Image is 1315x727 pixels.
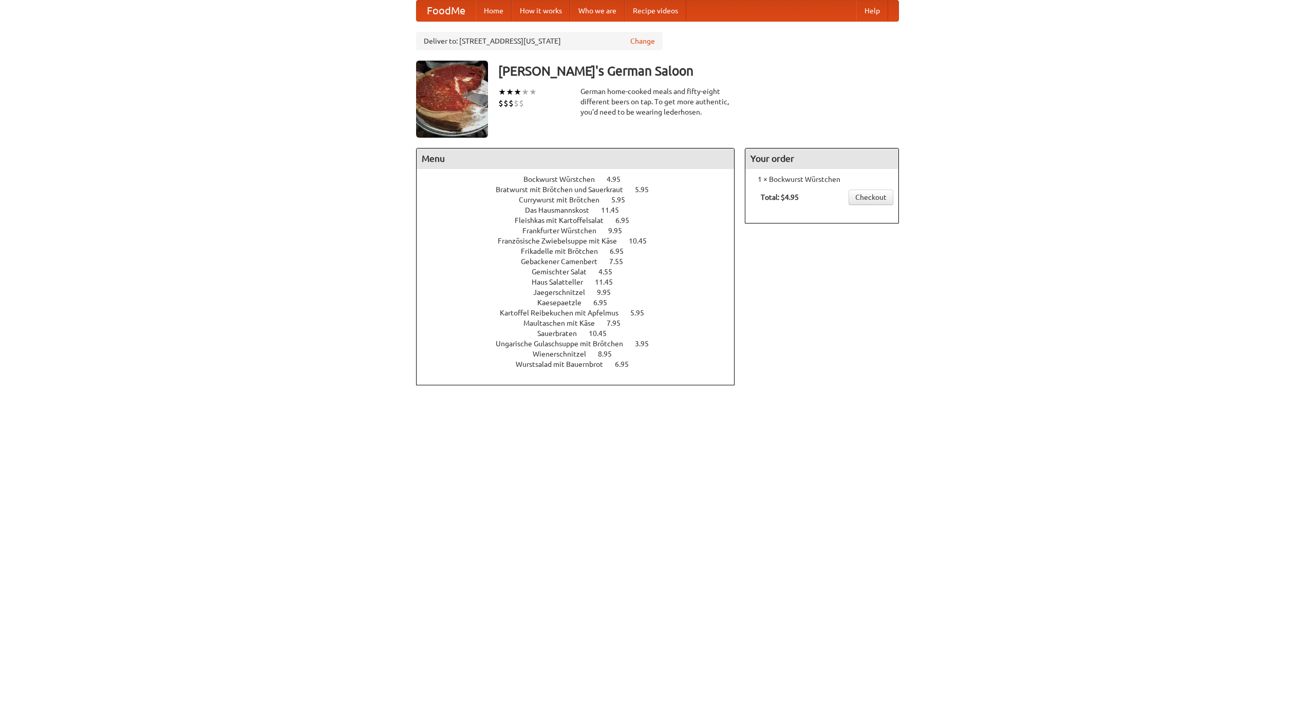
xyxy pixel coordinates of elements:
span: Currywurst mit Brötchen [519,196,610,204]
span: 6.95 [615,360,639,368]
a: Kartoffel Reibekuchen mit Apfelmus 5.95 [500,309,663,317]
a: Maultaschen mit Käse 7.95 [523,319,640,327]
a: Frikadelle mit Brötchen 6.95 [521,247,643,255]
li: $ [498,98,503,109]
span: 7.95 [607,319,631,327]
span: Maultaschen mit Käse [523,319,605,327]
a: Home [476,1,512,21]
span: 6.95 [593,299,617,307]
span: 9.95 [608,227,632,235]
a: Sauerbraten 10.45 [537,329,626,338]
a: Fleishkas mit Kartoffelsalat 6.95 [515,216,648,225]
span: 10.45 [589,329,617,338]
li: $ [514,98,519,109]
li: ★ [514,86,521,98]
a: Ungarische Gulaschsuppe mit Brötchen 3.95 [496,340,668,348]
a: Französische Zwiebelsuppe mit Käse 10.45 [498,237,666,245]
a: Gebackener Camenbert 7.55 [521,257,642,266]
a: Help [856,1,888,21]
span: Sauerbraten [537,329,587,338]
span: Frikadelle mit Brötchen [521,247,608,255]
span: Bratwurst mit Brötchen und Sauerkraut [496,185,633,194]
span: 11.45 [595,278,623,286]
span: Frankfurter Würstchen [522,227,607,235]
span: Bockwurst Würstchen [523,175,605,183]
span: Gebackener Camenbert [521,257,608,266]
img: angular.jpg [416,61,488,138]
a: Who we are [570,1,625,21]
span: 10.45 [629,237,657,245]
a: Haus Salatteller 11.45 [532,278,632,286]
a: Bratwurst mit Brötchen und Sauerkraut 5.95 [496,185,668,194]
span: Wurstsalad mit Bauernbrot [516,360,613,368]
li: $ [503,98,509,109]
span: Fleishkas mit Kartoffelsalat [515,216,614,225]
a: Wienerschnitzel 8.95 [533,350,631,358]
span: Ungarische Gulaschsuppe mit Brötchen [496,340,633,348]
a: FoodMe [417,1,476,21]
a: Das Hausmannskost 11.45 [525,206,638,214]
span: 8.95 [598,350,622,358]
span: 4.95 [607,175,631,183]
span: Haus Salatteller [532,278,593,286]
a: Change [630,36,655,46]
div: German home-cooked meals and fifty-eight different beers on tap. To get more authentic, you'd nee... [580,86,735,117]
span: 4.55 [598,268,623,276]
span: 7.55 [609,257,633,266]
span: Gemischter Salat [532,268,597,276]
li: $ [509,98,514,109]
a: Jaegerschnitzel 9.95 [533,288,630,296]
h4: Your order [745,148,898,169]
span: Das Hausmannskost [525,206,599,214]
span: 6.95 [610,247,634,255]
span: 5.95 [611,196,635,204]
a: Recipe videos [625,1,686,21]
span: Kartoffel Reibekuchen mit Apfelmus [500,309,629,317]
span: Wienerschnitzel [533,350,596,358]
b: Total: $4.95 [761,193,799,201]
span: 5.95 [635,185,659,194]
a: Checkout [849,190,893,205]
a: How it works [512,1,570,21]
li: ★ [529,86,537,98]
span: 5.95 [630,309,654,317]
h4: Menu [417,148,734,169]
li: 1 × Bockwurst Würstchen [750,174,893,184]
span: Kaesepaetzle [537,299,592,307]
span: 3.95 [635,340,659,348]
h3: [PERSON_NAME]'s German Saloon [498,61,899,81]
span: 11.45 [601,206,629,214]
a: Frankfurter Würstchen 9.95 [522,227,641,235]
li: ★ [498,86,506,98]
a: Kaesepaetzle 6.95 [537,299,626,307]
li: ★ [521,86,529,98]
a: Gemischter Salat 4.55 [532,268,631,276]
span: Jaegerschnitzel [533,288,595,296]
div: Deliver to: [STREET_ADDRESS][US_STATE] [416,32,663,50]
a: Wurstsalad mit Bauernbrot 6.95 [516,360,648,368]
span: Französische Zwiebelsuppe mit Käse [498,237,627,245]
span: 6.95 [615,216,640,225]
span: 9.95 [597,288,621,296]
a: Currywurst mit Brötchen 5.95 [519,196,644,204]
li: $ [519,98,524,109]
li: ★ [506,86,514,98]
a: Bockwurst Würstchen 4.95 [523,175,640,183]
